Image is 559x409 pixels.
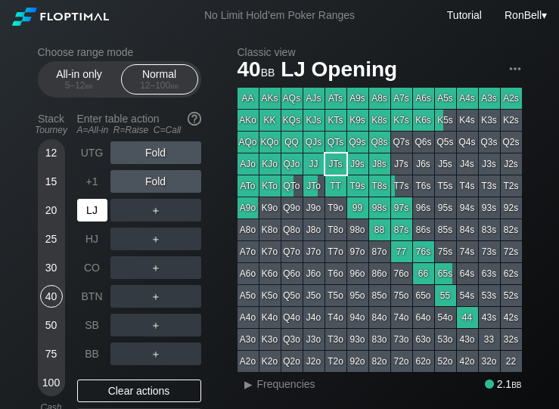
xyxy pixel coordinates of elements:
[391,351,412,372] div: 72o
[369,263,390,284] div: 86o
[281,132,303,153] div: QQ
[303,285,325,306] div: J5o
[457,197,478,218] div: 94s
[457,285,478,306] div: 54s
[32,125,71,135] div: Tourney
[457,219,478,240] div: 84s
[347,263,368,284] div: 96o
[413,307,434,328] div: 64o
[347,307,368,328] div: 94o
[413,197,434,218] div: 96s
[479,219,500,240] div: 83s
[479,351,500,372] div: 32o
[281,197,303,218] div: Q9o
[257,378,315,390] span: Frequencies
[369,110,390,131] div: K8s
[369,285,390,306] div: 85o
[413,241,434,262] div: 76s
[238,351,259,372] div: A2o
[457,132,478,153] div: Q4s
[170,80,179,91] span: bb
[413,219,434,240] div: 86s
[457,153,478,175] div: J4s
[369,132,390,153] div: Q8s
[325,88,346,109] div: ATs
[281,351,303,372] div: Q2o
[435,219,456,240] div: 85s
[110,342,201,365] div: ＋
[479,307,500,328] div: 43s
[77,228,107,250] div: HJ
[77,285,107,308] div: BTN
[391,88,412,109] div: A7s
[281,285,303,306] div: Q5o
[457,329,478,350] div: 43o
[325,351,346,372] div: T2o
[391,153,412,175] div: J7s
[501,7,549,23] div: ▾
[479,110,500,131] div: K3s
[435,175,456,197] div: T5s
[128,80,191,91] div: 12 – 100
[40,285,63,308] div: 40
[435,132,456,153] div: Q5s
[413,110,434,131] div: K6s
[457,307,478,328] div: 44
[238,197,259,218] div: A9o
[325,219,346,240] div: T8o
[303,307,325,328] div: J4o
[501,329,522,350] div: 32s
[347,241,368,262] div: 97o
[77,314,107,336] div: SB
[501,110,522,131] div: K2s
[435,241,456,262] div: 75s
[261,63,275,79] span: bb
[238,307,259,328] div: A4o
[501,153,522,175] div: J2s
[259,263,281,284] div: K6o
[413,175,434,197] div: T6s
[391,285,412,306] div: 75o
[281,263,303,284] div: Q6o
[238,46,522,58] h2: Classic view
[391,307,412,328] div: 74o
[281,175,303,197] div: QTo
[479,197,500,218] div: 93s
[435,285,456,306] div: 55
[325,285,346,306] div: T5o
[259,329,281,350] div: K3o
[48,80,111,91] div: 5 – 12
[238,329,259,350] div: A3o
[40,228,63,250] div: 25
[347,88,368,109] div: A9s
[110,256,201,279] div: ＋
[125,65,194,94] div: Normal
[413,285,434,306] div: 65o
[479,175,500,197] div: T3s
[435,307,456,328] div: 54o
[325,175,346,197] div: TT
[347,132,368,153] div: Q9s
[303,132,325,153] div: QJs
[259,175,281,197] div: KTo
[238,132,259,153] div: AQo
[413,88,434,109] div: A6s
[435,351,456,372] div: 52o
[479,263,500,284] div: 63s
[369,307,390,328] div: 84o
[435,153,456,175] div: J5s
[391,197,412,218] div: 97s
[303,219,325,240] div: J8o
[77,170,107,193] div: +1
[239,375,259,393] div: ▸
[391,329,412,350] div: 73o
[325,307,346,328] div: T4o
[303,153,325,175] div: JJ
[40,314,63,336] div: 50
[501,132,522,153] div: Q2s
[457,88,478,109] div: A4s
[347,351,368,372] div: 92o
[369,175,390,197] div: T8s
[278,58,399,83] span: LJ Opening
[40,170,63,193] div: 15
